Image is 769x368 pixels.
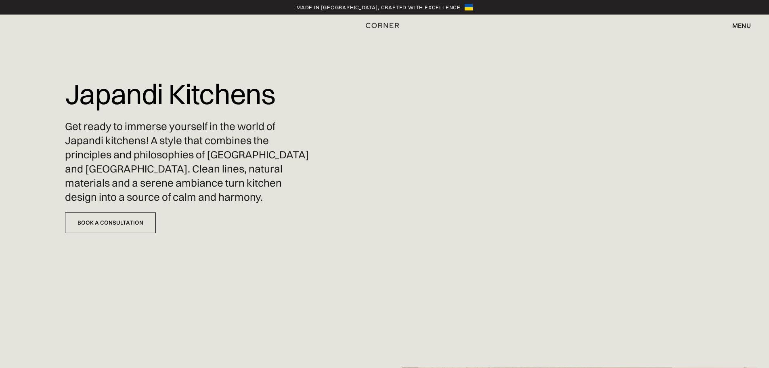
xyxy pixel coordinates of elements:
[65,120,315,205] p: Get ready to immerse yourself in the world of Japandi kitchens! A style that combines the princip...
[296,3,461,11] a: Made in [GEOGRAPHIC_DATA], crafted with excellence
[65,73,275,116] h1: Japandi Kitchens
[65,212,156,233] a: Book a Consultation
[732,22,751,29] div: menu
